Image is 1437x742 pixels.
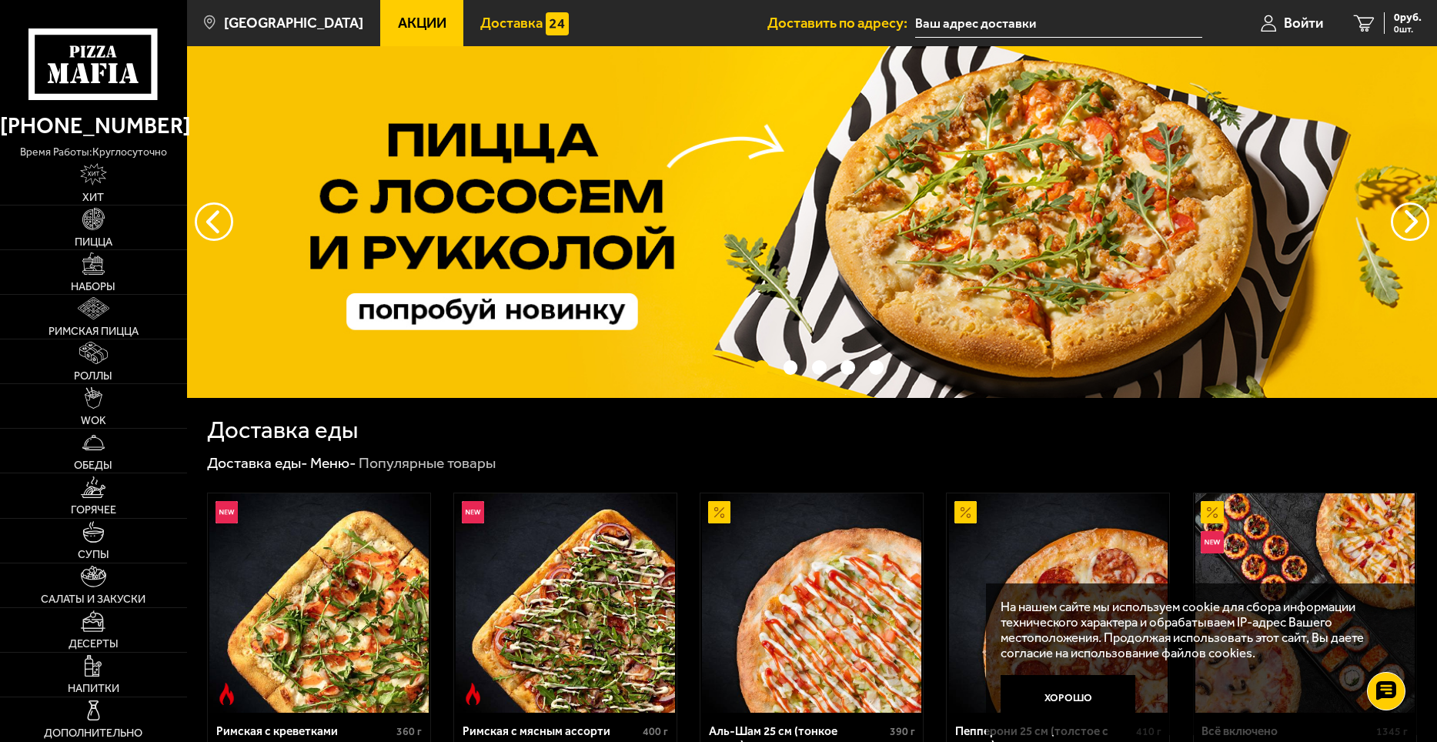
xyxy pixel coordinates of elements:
span: Наборы [71,281,115,292]
button: точки переключения [754,360,769,375]
a: АкционныйАль-Шам 25 см (тонкое тесто) [700,493,923,713]
span: Доставить по адресу: [767,16,915,31]
img: Всё включено [1195,493,1415,713]
button: точки переключения [840,360,855,375]
a: Меню- [310,454,356,472]
span: 400 г [643,725,668,738]
button: Хорошо [1001,675,1135,720]
button: следующий [195,202,233,241]
img: Акционный [954,501,977,523]
button: точки переключения [784,360,798,375]
span: Супы [78,549,109,560]
span: Пицца [75,236,112,247]
span: Горячее [71,504,116,515]
input: Ваш адрес доставки [915,9,1202,38]
img: Новинка [216,501,238,523]
span: Обеды [74,460,112,470]
span: 0 шт. [1394,25,1422,34]
img: Острое блюдо [216,683,238,705]
img: Аль-Шам 25 см (тонкое тесто) [702,493,921,713]
h1: Доставка еды [207,418,358,442]
div: Римская с мясным ассорти [463,724,640,739]
div: Римская с креветками [216,724,393,739]
span: Салаты и закуски [41,593,145,604]
span: Хит [82,192,104,202]
span: 390 г [890,725,915,738]
span: Напитки [68,683,119,694]
span: Дополнительно [44,727,142,738]
span: Роллы [74,370,112,381]
button: точки переключения [812,360,827,375]
span: WOK [81,415,106,426]
div: Популярные товары [359,453,496,473]
span: Войти [1284,16,1323,31]
button: предыдущий [1391,202,1429,241]
img: Акционный [708,501,730,523]
img: Пепперони 25 см (толстое с сыром) [949,493,1168,713]
button: точки переключения [869,360,884,375]
a: НовинкаОстрое блюдоРимская с креветками [208,493,430,713]
img: Новинка [462,501,484,523]
p: На нашем сайте мы используем cookie для сбора информации технического характера и обрабатываем IP... [1001,599,1392,661]
img: Новинка [1201,531,1223,553]
span: Десерты [69,638,119,649]
a: АкционныйНовинкаВсё включено [1194,493,1416,713]
span: 360 г [396,725,422,738]
a: НовинкаОстрое блюдоРимская с мясным ассорти [454,493,677,713]
img: Римская с мясным ассорти [456,493,675,713]
span: 0 руб. [1394,12,1422,23]
span: Доставка [480,16,543,31]
img: Акционный [1201,501,1223,523]
img: 15daf4d41897b9f0e9f617042186c801.svg [546,12,568,35]
img: Римская с креветками [209,493,429,713]
a: АкционныйПепперони 25 см (толстое с сыром) [947,493,1169,713]
a: Доставка еды- [207,454,308,472]
span: Акции [398,16,446,31]
span: [GEOGRAPHIC_DATA] [224,16,363,31]
span: Римская пицца [48,326,139,336]
img: Острое блюдо [462,683,484,705]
